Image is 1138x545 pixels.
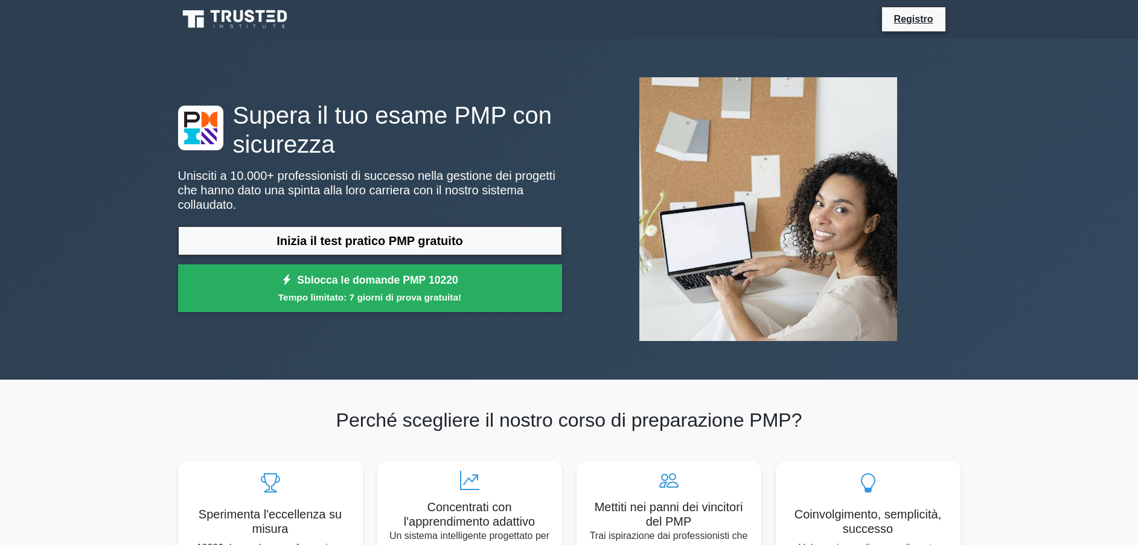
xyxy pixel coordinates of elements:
h5: Coinvolgimento, semplicità, successo [785,507,951,536]
h5: Mettiti nei panni dei vincitori del PMP [586,500,752,529]
h5: Concentrati con l'apprendimento adattivo [387,500,552,529]
h2: Perché scegliere il nostro corso di preparazione PMP? [178,409,961,432]
p: Unisciti a 10.000+ professionisti di successo nella gestione dei progetti che hanno dato una spin... [178,168,562,212]
font: Sblocca le domande PMP 10220 [297,274,458,286]
h1: Supera il tuo esame PMP con sicurezza [178,101,562,159]
h5: Sperimenta l'eccellenza su misura [188,507,353,536]
a: Inizia il test pratico PMP gratuito [178,226,562,255]
a: Registro [887,11,941,27]
small: Tempo limitato: 7 giorni di prova gratuita! [193,290,547,304]
a: Sblocca le domande PMP 10220Tempo limitato: 7 giorni di prova gratuita! [178,264,562,313]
